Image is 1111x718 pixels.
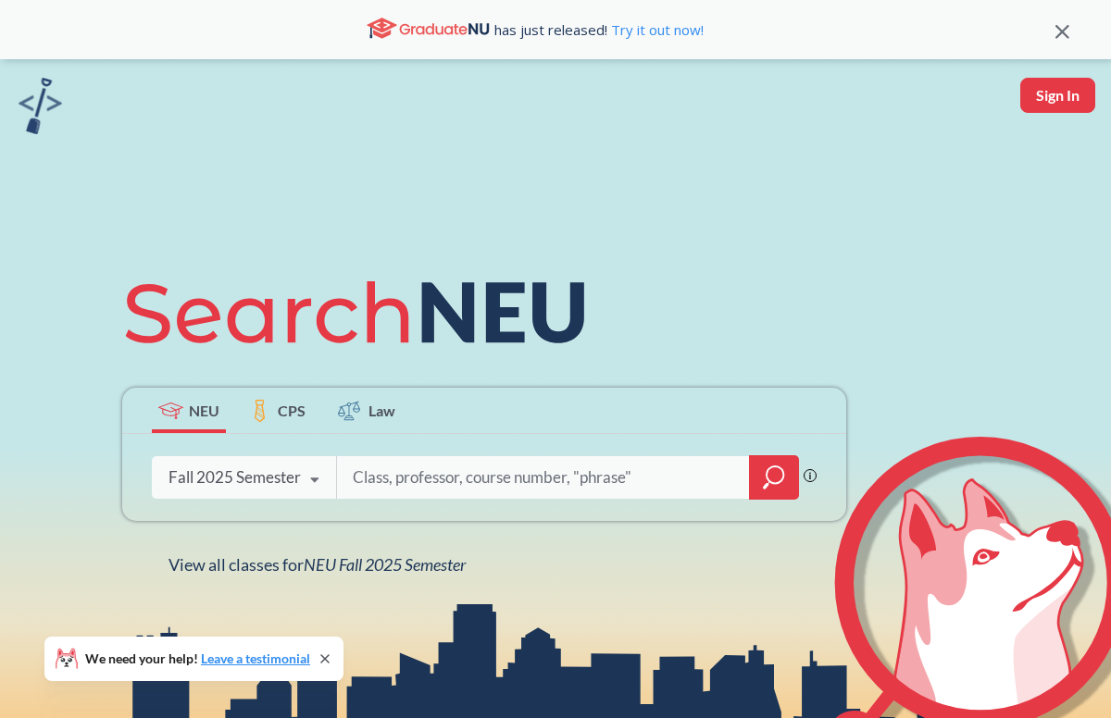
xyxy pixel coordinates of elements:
input: Class, professor, course number, "phrase" [351,458,736,497]
span: View all classes for [169,554,466,575]
span: NEU [189,400,219,421]
img: sandbox logo [19,78,62,134]
span: has just released! [494,19,704,40]
a: sandbox logo [19,78,62,140]
div: Fall 2025 Semester [169,467,301,488]
span: NEU Fall 2025 Semester [304,554,466,575]
span: CPS [278,400,306,421]
a: Leave a testimonial [201,650,310,666]
button: Sign In [1020,78,1095,113]
svg: magnifying glass [763,464,785,490]
a: Try it out now! [607,20,704,39]
span: Law [368,400,395,421]
div: magnifying glass [749,455,799,500]
span: We need your help! [85,652,310,665]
